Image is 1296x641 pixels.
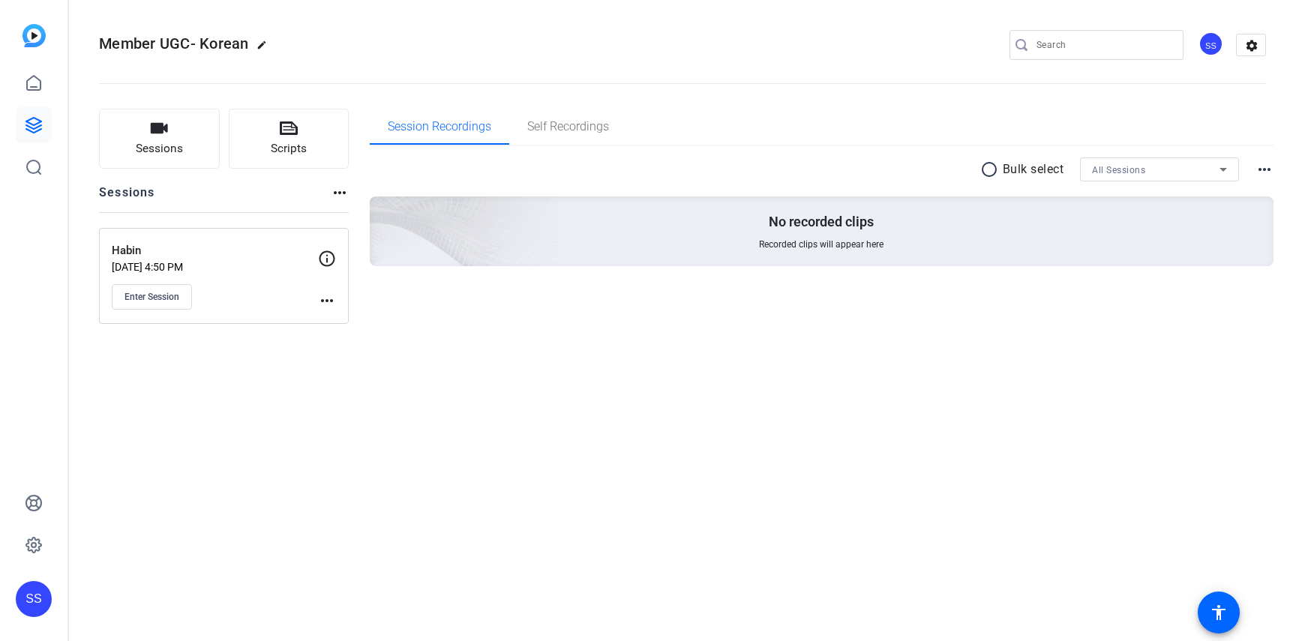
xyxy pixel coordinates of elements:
p: Habin [112,242,318,259]
div: SS [1198,31,1223,56]
button: Scripts [229,109,349,169]
mat-icon: edit [256,40,274,58]
span: Sessions [136,140,183,157]
ngx-avatar: Sam Suzuki [1198,31,1225,58]
mat-icon: more_horiz [1255,160,1273,178]
div: SS [16,581,52,617]
span: Recorded clips will appear here [759,238,883,250]
p: [DATE] 4:50 PM [112,261,318,273]
mat-icon: more_horiz [318,292,336,310]
mat-icon: settings [1237,34,1267,57]
span: Scripts [271,140,307,157]
span: Member UGC- Korean [99,34,249,52]
img: blue-gradient.svg [22,24,46,47]
span: Self Recordings [527,121,609,133]
p: No recorded clips [769,213,874,231]
p: Bulk select [1003,160,1064,178]
span: All Sessions [1092,165,1145,175]
mat-icon: more_horiz [331,184,349,202]
span: Enter Session [124,291,179,303]
span: Session Recordings [388,121,491,133]
input: Search [1036,36,1171,54]
button: Enter Session [112,284,192,310]
mat-icon: radio_button_unchecked [980,160,1003,178]
button: Sessions [99,109,220,169]
mat-icon: accessibility [1210,604,1228,622]
h2: Sessions [99,184,155,212]
img: embarkstudio-empty-session.png [202,48,559,373]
